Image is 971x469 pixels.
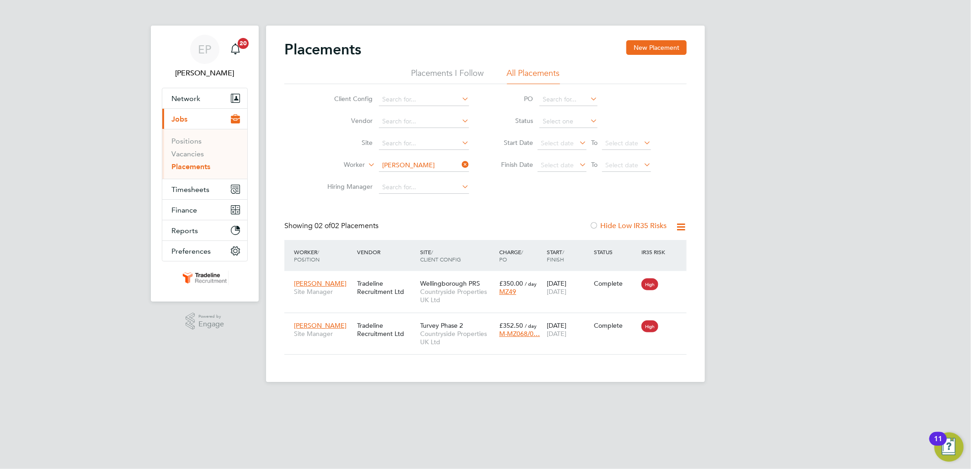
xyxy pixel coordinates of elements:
span: / Finish [547,248,564,263]
a: EP[PERSON_NAME] [162,35,248,79]
a: [PERSON_NAME]Site ManagerTradeline Recruitment LtdWellingborough PRSCountryside Properties UK Ltd... [292,274,687,282]
label: Worker [312,160,365,170]
a: Positions [171,137,202,145]
button: New Placement [626,40,687,55]
span: To [588,137,600,149]
span: Jobs [171,115,187,123]
label: Vendor [320,117,373,125]
span: / PO [499,248,523,263]
div: Site [418,244,497,267]
span: Engage [198,320,224,328]
div: 11 [934,439,942,451]
span: Select date [605,139,638,147]
span: Finance [171,206,197,214]
span: [DATE] [547,288,566,296]
input: Search for... [379,137,469,150]
a: Vacancies [171,149,204,158]
input: Search for... [379,159,469,172]
div: Charge [497,244,544,267]
span: £350.00 [499,279,523,288]
a: [PERSON_NAME]Site ManagerTradeline Recruitment LtdTurvey Phase 2Countryside Properties UK Ltd£352... [292,316,687,324]
span: Wellingborough PRS [420,279,480,288]
span: High [641,278,658,290]
span: Countryside Properties UK Ltd [420,288,495,304]
span: Reports [171,226,198,235]
label: Site [320,139,373,147]
div: Jobs [162,129,247,179]
label: Finish Date [492,160,533,169]
button: Open Resource Center, 11 new notifications [934,432,964,462]
div: [DATE] [544,317,592,342]
input: Search for... [379,93,469,106]
span: Select date [541,161,574,169]
a: Powered byEngage [186,313,224,330]
label: Start Date [492,139,533,147]
button: Finance [162,200,247,220]
span: 20 [238,38,249,49]
li: Placements I Follow [411,68,484,84]
span: Select date [541,139,574,147]
span: 02 of [315,221,331,230]
input: Select one [539,115,598,128]
button: Network [162,88,247,108]
span: Site Manager [294,288,352,296]
span: Turvey Phase 2 [420,321,463,330]
span: / day [525,280,537,287]
h2: Placements [284,40,361,59]
a: Go to home page [162,271,248,285]
span: / Client Config [420,248,461,263]
span: [DATE] [547,330,566,338]
div: Worker [292,244,355,267]
span: Preferences [171,247,211,256]
span: Timesheets [171,185,209,194]
span: MZ49 [499,288,516,296]
label: Hiring Manager [320,182,373,191]
div: Status [592,244,640,260]
span: [PERSON_NAME] [294,279,347,288]
label: Hide Low IR35 Risks [589,221,667,230]
li: All Placements [507,68,560,84]
span: M-MZ068/0… [499,330,540,338]
div: [DATE] [544,275,592,300]
div: Showing [284,221,380,231]
span: Countryside Properties UK Ltd [420,330,495,346]
div: Tradeline Recruitment Ltd [355,275,418,300]
span: / Position [294,248,320,263]
div: Complete [594,321,637,330]
span: 02 Placements [315,221,379,230]
span: High [641,320,658,332]
span: / day [525,322,537,329]
div: Start [544,244,592,267]
label: PO [492,95,533,103]
div: IR35 Risk [639,244,671,260]
a: Placements [171,162,210,171]
input: Search for... [379,115,469,128]
div: Vendor [355,244,418,260]
span: To [588,159,600,171]
button: Jobs [162,109,247,129]
button: Timesheets [162,179,247,199]
span: Network [171,94,200,103]
div: Complete [594,279,637,288]
span: EP [198,43,212,55]
div: Tradeline Recruitment Ltd [355,317,418,342]
label: Status [492,117,533,125]
span: Powered by [198,313,224,320]
input: Search for... [539,93,598,106]
span: [PERSON_NAME] [294,321,347,330]
span: Ellie Page [162,68,248,79]
span: Select date [605,161,638,169]
nav: Main navigation [151,26,259,302]
label: Client Config [320,95,373,103]
button: Preferences [162,241,247,261]
span: £352.50 [499,321,523,330]
a: 20 [226,35,245,64]
button: Reports [162,220,247,240]
span: Site Manager [294,330,352,338]
img: tradelinerecruitment-logo-retina.png [181,271,229,285]
input: Search for... [379,181,469,194]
